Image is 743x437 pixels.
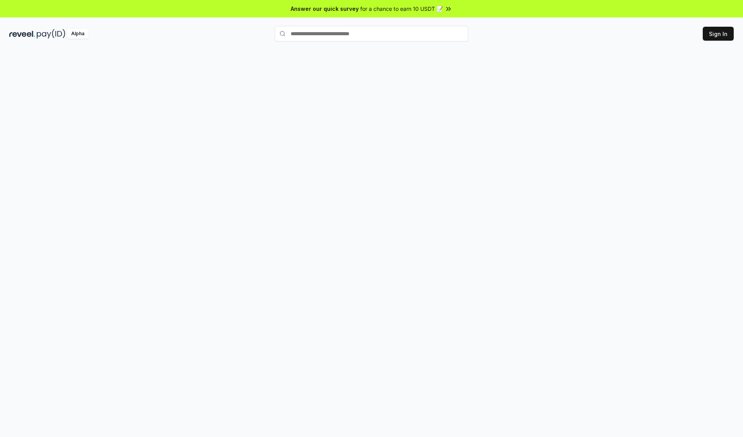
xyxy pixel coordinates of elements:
div: Alpha [67,29,89,39]
span: Answer our quick survey [291,5,359,13]
span: for a chance to earn 10 USDT 📝 [360,5,443,13]
img: pay_id [37,29,65,39]
button: Sign In [703,27,734,41]
img: reveel_dark [9,29,35,39]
